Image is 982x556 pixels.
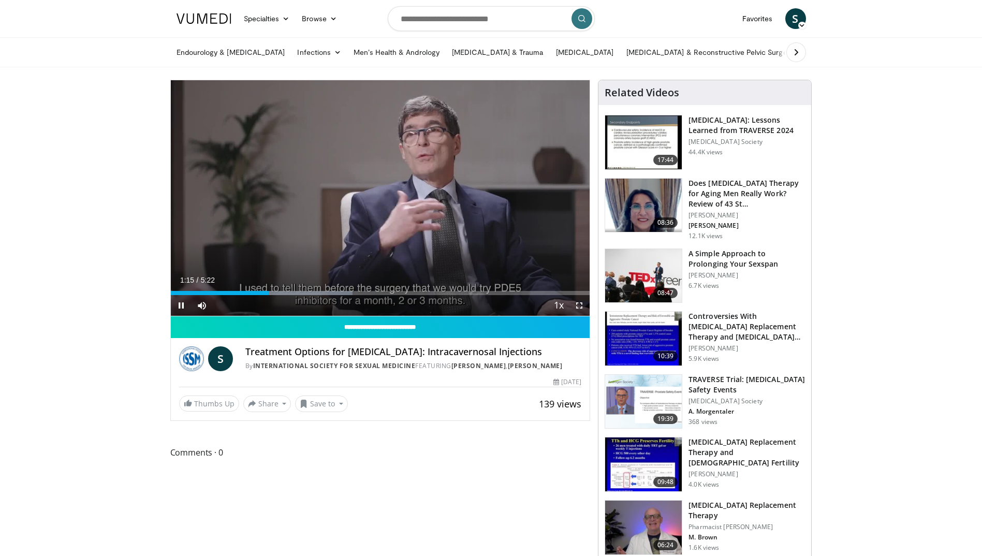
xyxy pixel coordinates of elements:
[688,222,805,230] p: [PERSON_NAME]
[653,477,678,487] span: 09:48
[688,248,805,269] h3: A Simple Approach to Prolonging Your Sexspan
[177,13,231,24] img: VuMedi Logo
[508,361,563,370] a: [PERSON_NAME]
[605,311,805,366] a: 10:39 Controversies With [MEDICAL_DATA] Replacement Therapy and [MEDICAL_DATA] Can… [PERSON_NAME]...
[243,396,291,412] button: Share
[688,407,805,416] p: A. Morgentaler
[291,42,347,63] a: Infections
[605,501,682,554] img: e23de6d5-b3cf-4de1-8780-c4eec047bbc0.150x105_q85_crop-smart_upscale.jpg
[688,232,723,240] p: 12.1K views
[253,361,416,370] a: International Society for Sexual Medicine
[688,544,719,552] p: 1.6K views
[180,276,194,284] span: 1:15
[245,346,582,358] h4: Treatment Options for [MEDICAL_DATA]: Intracavernosal Injections
[201,276,215,284] span: 5:22
[548,295,569,316] button: Playback Rate
[605,179,682,232] img: 1fb63f24-3a49-41d9-af93-8ce49bfb7a73.png.150x105_q85_crop-smart_upscale.png
[605,115,682,169] img: 1317c62a-2f0d-4360-bee0-b1bff80fed3c.150x105_q85_crop-smart_upscale.jpg
[688,500,805,521] h3: [MEDICAL_DATA] Replacement Therapy
[170,446,591,459] span: Comments 0
[688,211,805,220] p: [PERSON_NAME]
[688,148,723,156] p: 44.4K views
[451,361,506,370] a: [PERSON_NAME]
[569,295,590,316] button: Fullscreen
[688,418,717,426] p: 368 views
[605,500,805,555] a: 06:24 [MEDICAL_DATA] Replacement Therapy Pharmacist [PERSON_NAME] M. Brown 1.6K views
[605,375,682,429] img: 9812f22f-d817-4923-ae6c-a42f6b8f1c21.png.150x105_q85_crop-smart_upscale.png
[653,414,678,424] span: 19:39
[605,374,805,429] a: 19:39 TRAVERSE Trial: [MEDICAL_DATA] Safety Events [MEDICAL_DATA] Society A. Morgentaler 368 views
[605,437,805,492] a: 09:48 [MEDICAL_DATA] Replacement Therapy and [DEMOGRAPHIC_DATA] Fertility [PERSON_NAME] 4.0K views
[688,344,805,353] p: [PERSON_NAME]
[296,8,343,29] a: Browse
[653,540,678,550] span: 06:24
[446,42,550,63] a: [MEDICAL_DATA] & Trauma
[605,437,682,491] img: 58e29ddd-d015-4cd9-bf96-f28e303b730c.150x105_q85_crop-smart_upscale.jpg
[605,248,805,303] a: 08:47 A Simple Approach to Prolonging Your Sexspan [PERSON_NAME] 6.7K views
[550,42,620,63] a: [MEDICAL_DATA]
[179,346,204,371] img: International Society for Sexual Medicine
[653,288,678,298] span: 08:47
[688,397,805,405] p: [MEDICAL_DATA] Society
[688,311,805,342] h3: Controversies With [MEDICAL_DATA] Replacement Therapy and [MEDICAL_DATA] Can…
[688,178,805,209] h3: Does [MEDICAL_DATA] Therapy for Aging Men Really Work? Review of 43 St…
[192,295,212,316] button: Mute
[295,396,348,412] button: Save to
[238,8,296,29] a: Specialties
[553,377,581,387] div: [DATE]
[388,6,595,31] input: Search topics, interventions
[688,523,805,531] p: Pharmacist [PERSON_NAME]
[688,480,719,489] p: 4.0K views
[605,178,805,240] a: 08:36 Does [MEDICAL_DATA] Therapy for Aging Men Really Work? Review of 43 St… [PERSON_NAME] [PERS...
[688,115,805,136] h3: [MEDICAL_DATA]: Lessons Learned from TRAVERSE 2024
[688,533,805,542] p: M. Brown
[171,295,192,316] button: Pause
[605,115,805,170] a: 17:44 [MEDICAL_DATA]: Lessons Learned from TRAVERSE 2024 [MEDICAL_DATA] Society 44.4K views
[171,80,590,316] video-js: Video Player
[208,346,233,371] a: S
[605,249,682,303] img: c4bd4661-e278-4c34-863c-57c104f39734.150x105_q85_crop-smart_upscale.jpg
[170,42,291,63] a: Endourology & [MEDICAL_DATA]
[653,155,678,165] span: 17:44
[347,42,446,63] a: Men’s Health & Andrology
[653,351,678,361] span: 10:39
[605,312,682,365] img: 418933e4-fe1c-4c2e-be56-3ce3ec8efa3b.150x105_q85_crop-smart_upscale.jpg
[605,86,679,99] h4: Related Videos
[688,437,805,468] h3: [MEDICAL_DATA] Replacement Therapy and [DEMOGRAPHIC_DATA] Fertility
[688,282,719,290] p: 6.7K views
[539,398,581,410] span: 139 views
[688,138,805,146] p: [MEDICAL_DATA] Society
[688,355,719,363] p: 5.9K views
[171,291,590,295] div: Progress Bar
[197,276,199,284] span: /
[620,42,800,63] a: [MEDICAL_DATA] & Reconstructive Pelvic Surgery
[179,396,239,412] a: Thumbs Up
[736,8,779,29] a: Favorites
[785,8,806,29] a: S
[688,271,805,280] p: [PERSON_NAME]
[245,361,582,371] div: By FEATURING ,
[688,374,805,395] h3: TRAVERSE Trial: [MEDICAL_DATA] Safety Events
[653,217,678,228] span: 08:36
[688,470,805,478] p: [PERSON_NAME]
